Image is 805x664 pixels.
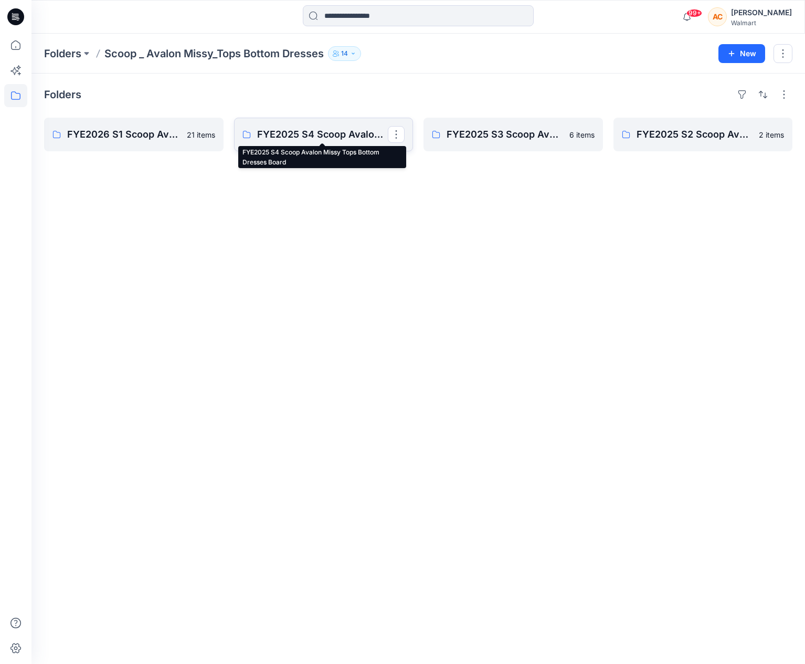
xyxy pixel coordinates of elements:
[257,127,388,142] p: FYE2025 S4 Scoop Avalon Missy Tops Bottom Dresses Board
[104,46,324,61] p: Scoop _ Avalon Missy_Tops Bottom Dresses
[44,46,81,61] a: Folders
[731,19,792,27] div: Walmart
[423,118,603,151] a: FYE2025 S3 Scoop Avalon Missy Tops Bottom Dresses Board6 items
[708,7,727,26] div: AC
[341,48,348,59] p: 14
[44,88,81,101] h4: Folders
[686,9,702,17] span: 99+
[731,6,792,19] div: [PERSON_NAME]
[613,118,793,151] a: FYE2025 S2 Scoop Avalon Missy Tops Bottom Dresses Board2 items
[759,129,784,140] p: 2 items
[187,129,215,140] p: 21 items
[67,127,181,142] p: FYE2026 S1 Scoop Avalon Missy Tops Bottom Dresses Board
[328,46,361,61] button: 14
[447,127,563,142] p: FYE2025 S3 Scoop Avalon Missy Tops Bottom Dresses Board
[569,129,595,140] p: 6 items
[718,44,765,63] button: New
[234,118,414,151] a: FYE2025 S4 Scoop Avalon Missy Tops Bottom Dresses Board
[637,127,753,142] p: FYE2025 S2 Scoop Avalon Missy Tops Bottom Dresses Board
[44,118,224,151] a: FYE2026 S1 Scoop Avalon Missy Tops Bottom Dresses Board21 items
